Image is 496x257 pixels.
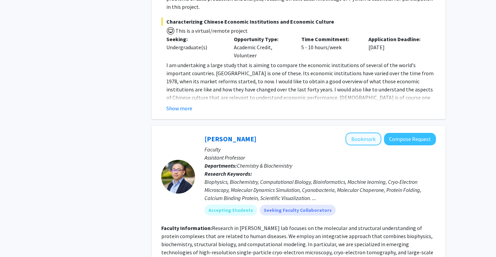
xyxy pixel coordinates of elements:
[234,35,291,43] p: Opportunity Type:
[301,35,359,43] p: Time Commitment:
[384,133,436,145] button: Compose Request to Yanxin Liu
[161,225,212,231] b: Faculty Information:
[237,162,292,169] span: Chemistry & Biochemistry
[260,205,336,216] mat-chip: Seeking Faculty Collaborators
[204,170,252,177] b: Research Keywords:
[166,104,192,112] button: Show more
[204,153,436,162] p: Assistant Professor
[161,18,436,26] span: Characterizing Chinese Economic Institutions and Economic Culture
[204,135,256,143] a: [PERSON_NAME]
[204,205,257,216] mat-chip: Accepting Students
[175,27,248,34] span: This is a virtual/remote project
[166,43,224,51] div: Undergraduate(s)
[229,35,296,59] div: Academic Credit, Volunteer
[5,227,29,252] iframe: Chat
[368,35,426,43] p: Application Deadline:
[296,35,364,59] div: 5 - 10 hours/week
[204,178,436,202] div: Biophysics, Biochemistry, Computational Biology, Bioinformatics, Machine learning, Cryo-Electron ...
[166,61,436,110] p: I am undertaking a large study that is aiming to compare the economic institutions of several of ...
[204,162,237,169] b: Departments:
[204,145,436,153] p: Faculty
[346,133,381,145] button: Add Yanxin Liu to Bookmarks
[363,35,431,59] div: [DATE]
[166,35,224,43] p: Seeking:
